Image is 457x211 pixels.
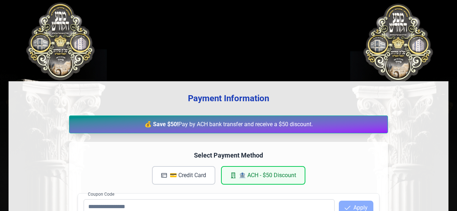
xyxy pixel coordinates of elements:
button: 🏦 ACH - $50 Discount [221,166,305,185]
h4: Select Payment Method [78,150,379,160]
strong: 💰 Save $50! [145,121,178,128]
button: 💳 Credit Card [152,166,215,185]
div: Pay by ACH bank transfer and receive a $50 discount. [69,115,388,133]
h3: Payment Information [20,93,437,104]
